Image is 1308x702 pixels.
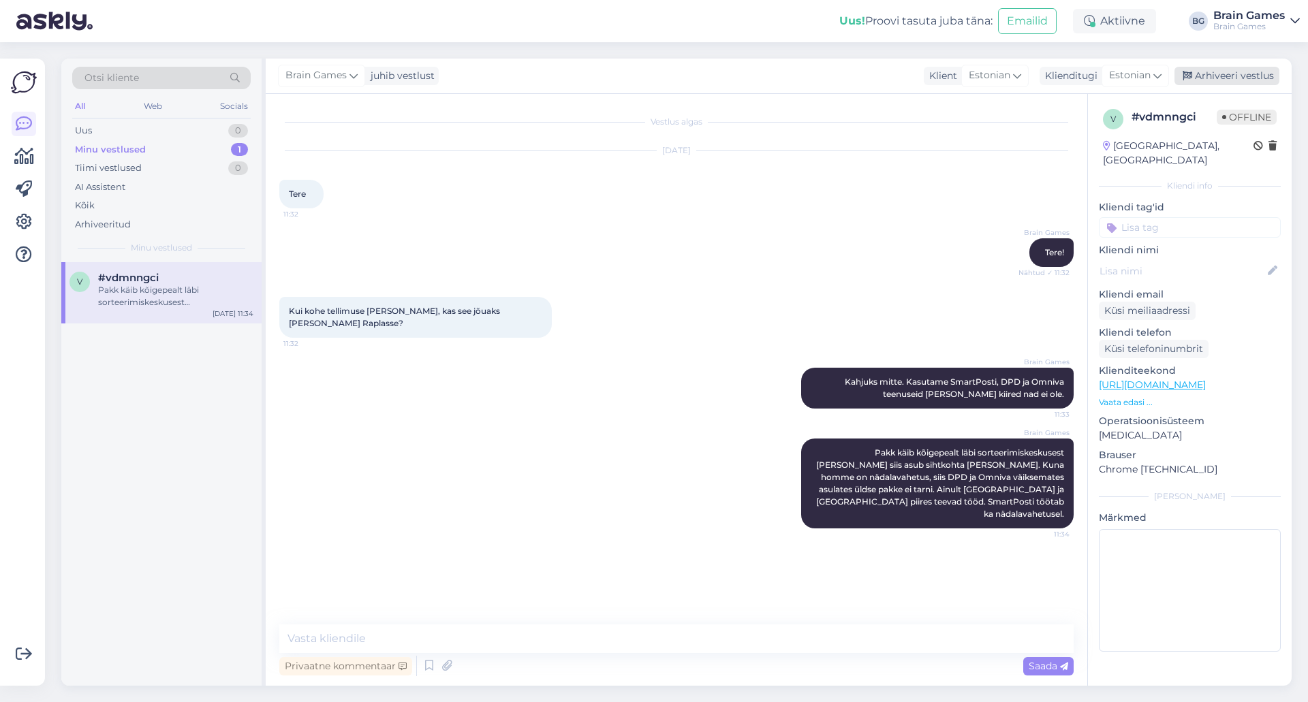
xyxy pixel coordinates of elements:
[279,144,1074,157] div: [DATE]
[1099,180,1281,192] div: Kliendi info
[1217,110,1277,125] span: Offline
[75,180,125,194] div: AI Assistent
[998,8,1057,34] button: Emailid
[1099,428,1281,443] p: [MEDICAL_DATA]
[1018,227,1070,238] span: Brain Games
[924,69,957,83] div: Klient
[217,97,251,115] div: Socials
[1099,200,1281,214] p: Kliendi tag'id
[1099,379,1206,391] a: [URL][DOMAIN_NAME]
[283,338,334,349] span: 11:32
[1213,21,1285,32] div: Brain Games
[98,272,159,284] span: #vdmnngci
[279,116,1074,128] div: Vestlus algas
[75,218,131,232] div: Arhiveeritud
[1099,462,1281,477] p: Chrome [TECHNICAL_ID]
[279,657,412,675] div: Privaatne kommentaar
[1213,10,1285,21] div: Brain Games
[816,447,1066,519] span: Pakk käib kõigepealt läbi sorteerimiskeskusest [PERSON_NAME] siis asub sihtkohta [PERSON_NAME]. K...
[75,199,95,212] div: Kõik
[1045,247,1064,257] span: Tere!
[1018,409,1070,419] span: 11:33
[231,143,248,157] div: 1
[1099,340,1209,358] div: Küsi telefoninumbrit
[1029,660,1068,672] span: Saada
[1018,357,1070,367] span: Brain Games
[1213,10,1300,32] a: Brain GamesBrain Games
[289,189,306,199] span: Tere
[1132,109,1217,125] div: # vdmnngci
[1018,268,1070,278] span: Nähtud ✓ 11:32
[839,13,993,29] div: Proovi tasuta juba täna:
[1109,68,1151,83] span: Estonian
[283,209,334,219] span: 11:32
[1099,217,1281,238] input: Lisa tag
[365,69,435,83] div: juhib vestlust
[141,97,165,115] div: Web
[228,161,248,175] div: 0
[131,242,192,254] span: Minu vestlused
[98,284,253,308] div: Pakk käib kõigepealt läbi sorteerimiskeskusest [PERSON_NAME] siis asub sihtkohta [PERSON_NAME]. K...
[11,69,37,95] img: Askly Logo
[1099,364,1281,378] p: Klienditeekond
[1099,302,1196,320] div: Küsi meiliaadressi
[1099,511,1281,525] p: Märkmed
[845,377,1066,399] span: Kahjuks mitte. Kasutame SmartPosti, DPD ja Omniva teenuseid [PERSON_NAME] kiired nad ei ole.
[228,124,248,138] div: 0
[1174,67,1279,85] div: Arhiveeri vestlus
[289,306,502,328] span: Kui kohe tellimuse [PERSON_NAME], kas see jõuaks [PERSON_NAME] Raplasse?
[1099,490,1281,502] div: [PERSON_NAME]
[1040,69,1097,83] div: Klienditugi
[285,68,347,83] span: Brain Games
[1018,428,1070,438] span: Brain Games
[969,68,1010,83] span: Estonian
[1189,12,1208,31] div: BG
[77,276,82,287] span: v
[1099,243,1281,257] p: Kliendi nimi
[1099,396,1281,409] p: Vaata edasi ...
[1099,325,1281,340] p: Kliendi telefon
[1103,139,1253,167] div: [GEOGRAPHIC_DATA], [GEOGRAPHIC_DATA]
[1018,529,1070,539] span: 11:34
[1100,264,1265,278] input: Lisa nimi
[1110,114,1116,124] span: v
[1099,448,1281,462] p: Brauser
[75,161,142,175] div: Tiimi vestlused
[75,143,146,157] div: Minu vestlused
[1099,287,1281,302] p: Kliendi email
[1099,414,1281,428] p: Operatsioonisüsteem
[1073,9,1156,33] div: Aktiivne
[213,308,253,319] div: [DATE] 11:34
[75,124,92,138] div: Uus
[839,14,865,27] b: Uus!
[72,97,88,115] div: All
[84,71,139,85] span: Otsi kliente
